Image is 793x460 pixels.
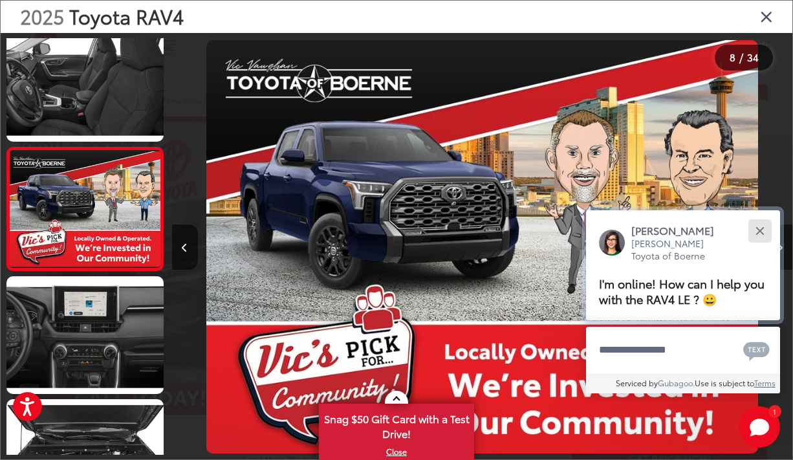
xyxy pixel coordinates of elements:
img: 2025 Toyota RAV4 LE [5,275,166,395]
span: Toyota RAV4 [69,2,184,30]
i: Close gallery [760,8,773,25]
img: 2025 Toyota RAV4 LE [206,40,758,454]
svg: Start Chat [739,406,780,448]
span: 1 [773,408,776,414]
div: 2025 Toyota RAV4 LE 7 [172,40,792,454]
span: Use is subject to [695,377,754,388]
span: / [738,53,744,62]
svg: Text [743,340,770,361]
img: 2025 Toyota RAV4 LE [5,23,166,143]
button: Previous image [172,225,198,270]
a: Gubagoo. [658,377,695,388]
textarea: Type your message [586,327,780,373]
span: 34 [747,50,759,64]
a: Terms [754,377,776,388]
button: Toggle Chat Window [739,406,780,448]
span: 2025 [20,2,64,30]
button: Close [746,217,774,245]
span: Serviced by [616,377,658,388]
span: I'm online! How can I help you with the RAV4 LE ? 😀 [599,274,765,307]
span: 8 [730,50,735,64]
button: Chat with SMS [739,335,774,364]
p: [PERSON_NAME] Toyota of Boerne [631,237,727,263]
span: Snag $50 Gift Card with a Test Drive! [320,405,473,444]
p: [PERSON_NAME] [631,223,727,237]
div: Close[PERSON_NAME][PERSON_NAME] Toyota of BoerneI'm online! How can I help you with the RAV4 LE ?... [586,210,780,393]
img: 2025 Toyota RAV4 LE [8,151,162,267]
